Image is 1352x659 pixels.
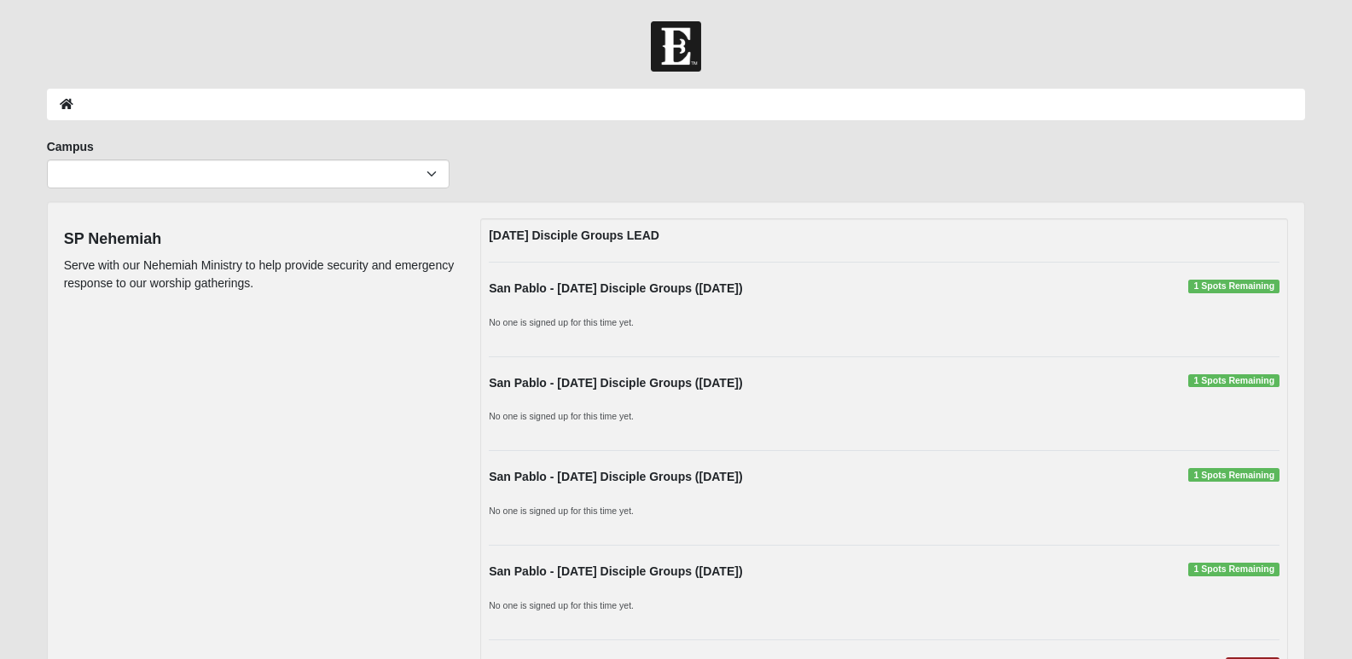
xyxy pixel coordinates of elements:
span: 1 Spots Remaining [1188,563,1279,576]
span: 1 Spots Remaining [1188,468,1279,482]
strong: San Pablo - [DATE] Disciple Groups ([DATE]) [489,376,742,390]
h4: SP Nehemiah [64,230,456,249]
p: Serve with our Nehemiah Ministry to help provide security and emergency response to our worship g... [64,257,456,292]
label: Campus [47,138,94,155]
span: 1 Spots Remaining [1188,280,1279,293]
strong: [DATE] Disciple Groups LEAD [489,228,659,242]
span: 1 Spots Remaining [1188,374,1279,388]
small: No one is signed up for this time yet. [489,506,634,516]
img: Church of Eleven22 Logo [651,21,701,72]
small: No one is signed up for this time yet. [489,317,634,327]
strong: San Pablo - [DATE] Disciple Groups ([DATE]) [489,470,742,483]
strong: San Pablo - [DATE] Disciple Groups ([DATE]) [489,564,742,578]
small: No one is signed up for this time yet. [489,600,634,610]
small: No one is signed up for this time yet. [489,411,634,421]
strong: San Pablo - [DATE] Disciple Groups ([DATE]) [489,281,742,295]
